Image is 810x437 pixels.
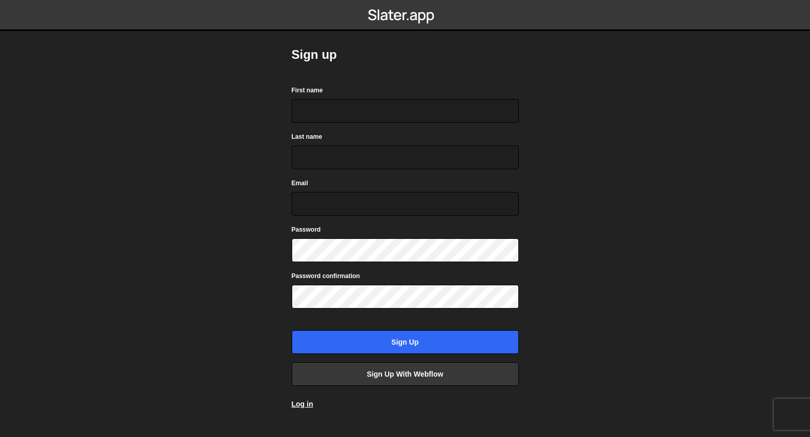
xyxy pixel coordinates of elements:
[292,178,308,188] label: Email
[292,224,321,235] label: Password
[292,271,360,281] label: Password confirmation
[292,362,519,386] a: Sign up with Webflow
[292,400,313,408] a: Log in
[292,330,519,354] input: Sign up
[292,85,323,95] label: First name
[292,46,519,63] h2: Sign up
[292,132,322,142] label: Last name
